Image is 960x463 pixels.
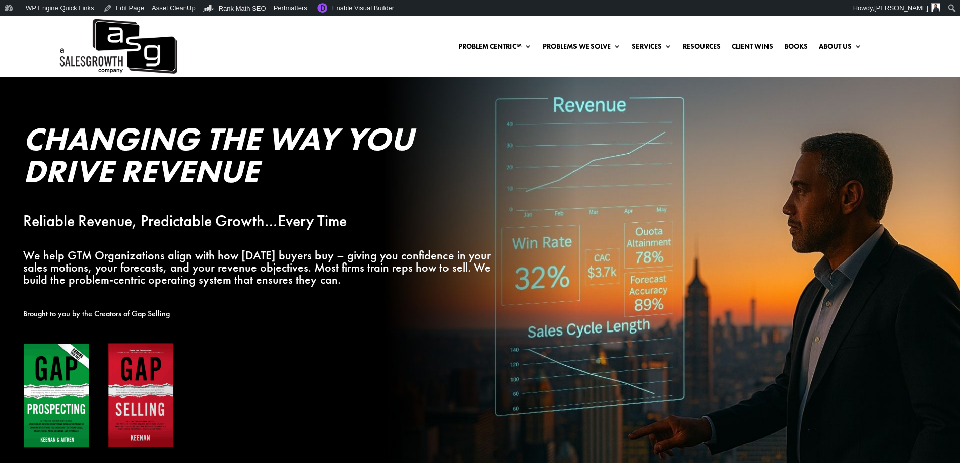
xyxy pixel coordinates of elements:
a: Services [632,43,672,54]
a: About Us [819,43,862,54]
p: We help GTM Organizations align with how [DATE] buyers buy – giving you confidence in your sales ... [23,249,496,285]
p: Reliable Revenue, Predictable Growth…Every Time [23,215,496,227]
a: Client Wins [732,43,773,54]
h2: Changing the Way You Drive Revenue [23,123,496,192]
span: Rank Math SEO [219,5,266,12]
a: Problem Centric™ [458,43,532,54]
a: Resources [683,43,721,54]
span: [PERSON_NAME] [874,4,928,12]
a: Problems We Solve [543,43,621,54]
img: ASG Co. Logo [58,16,177,77]
a: Books [784,43,808,54]
p: Brought to you by the Creators of Gap Selling [23,308,496,320]
img: Gap Books [23,343,174,449]
a: A Sales Growth Company Logo [58,16,177,77]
